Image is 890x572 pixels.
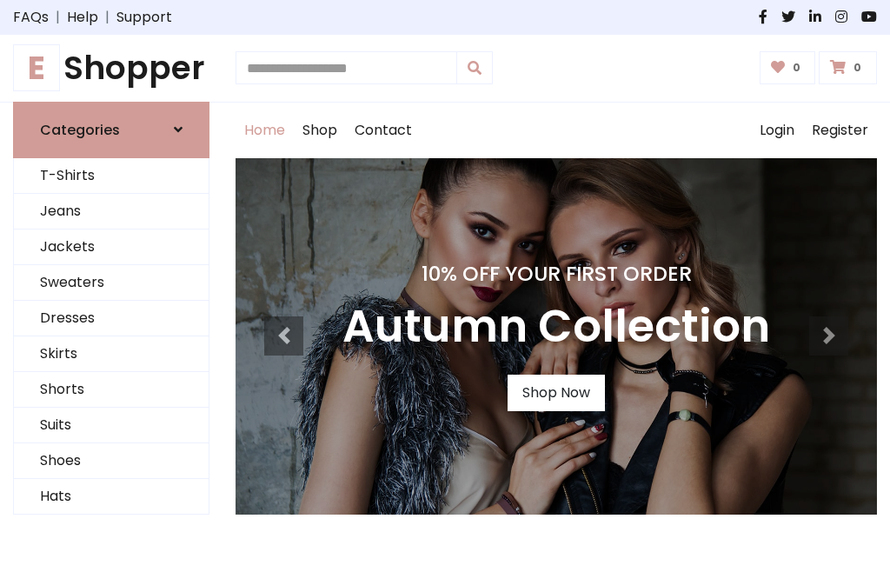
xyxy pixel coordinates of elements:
a: Hats [14,479,209,515]
span: E [13,44,60,91]
a: Support [116,7,172,28]
a: Contact [346,103,421,158]
a: 0 [819,51,877,84]
span: | [49,7,67,28]
a: FAQs [13,7,49,28]
a: Shoes [14,443,209,479]
h1: Shopper [13,49,209,88]
a: Home [236,103,294,158]
span: 0 [849,60,866,76]
a: Shorts [14,372,209,408]
a: 0 [760,51,816,84]
span: 0 [788,60,805,76]
a: Jackets [14,229,209,265]
a: Login [751,103,803,158]
a: Dresses [14,301,209,336]
a: Suits [14,408,209,443]
h6: Categories [40,122,120,138]
h3: Autumn Collection [342,300,770,354]
a: Skirts [14,336,209,372]
a: Sweaters [14,265,209,301]
a: T-Shirts [14,158,209,194]
a: Jeans [14,194,209,229]
a: Categories [13,102,209,158]
a: EShopper [13,49,209,88]
h4: 10% Off Your First Order [342,262,770,286]
a: Help [67,7,98,28]
span: | [98,7,116,28]
a: Shop Now [508,375,605,411]
a: Register [803,103,877,158]
a: Shop [294,103,346,158]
